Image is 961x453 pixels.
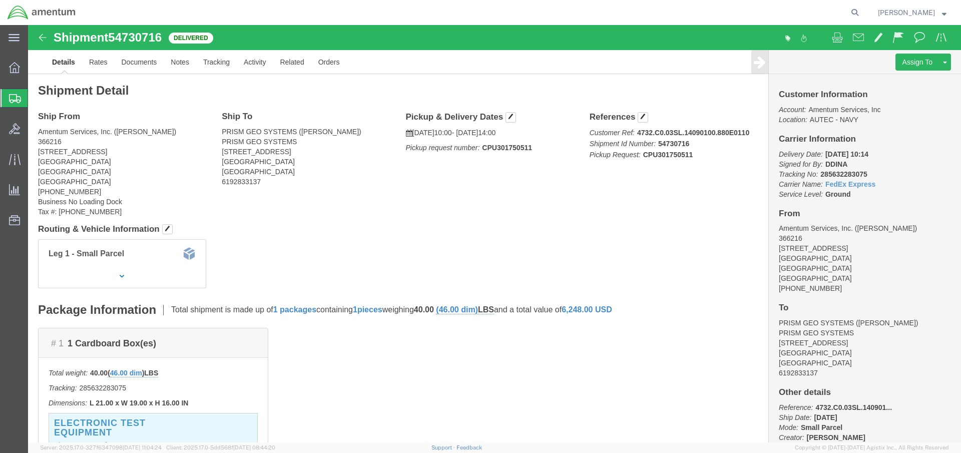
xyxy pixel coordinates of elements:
a: Support [431,444,456,450]
span: [DATE] 11:04:24 [123,444,162,450]
span: Copyright © [DATE]-[DATE] Agistix Inc., All Rights Reserved [795,443,949,452]
span: Ahmed Warraiat [878,7,935,18]
span: Client: 2025.17.0-5dd568f [166,444,275,450]
span: Server: 2025.17.0-327f6347098 [40,444,162,450]
img: logo [7,5,76,20]
a: Feedback [456,444,482,450]
iframe: FS Legacy Container [28,25,961,442]
span: [DATE] 08:44:20 [233,444,275,450]
button: [PERSON_NAME] [877,7,947,19]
